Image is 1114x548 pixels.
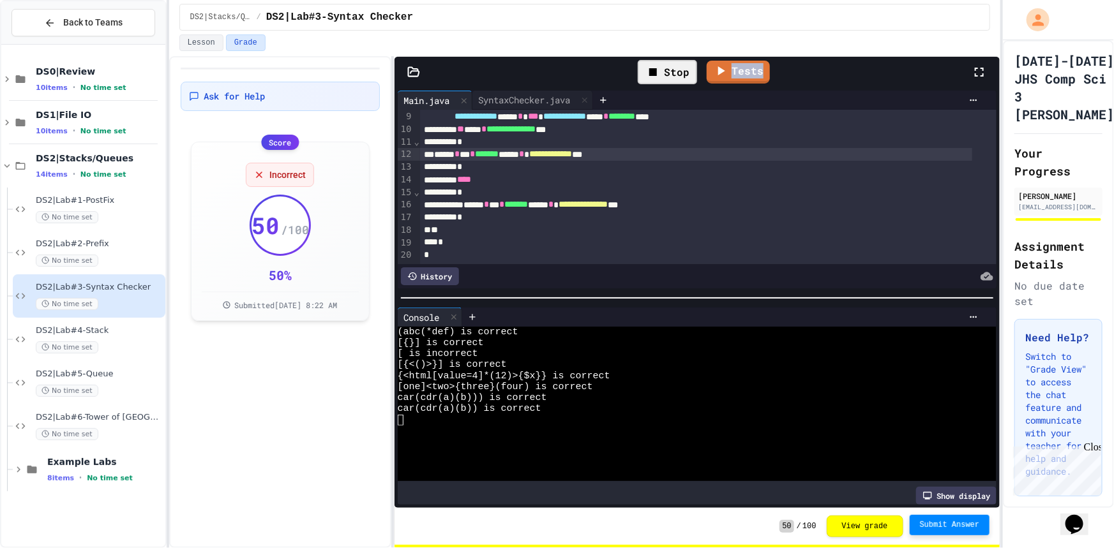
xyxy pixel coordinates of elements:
span: 10 items [36,127,68,135]
span: No time set [87,474,133,482]
h2: Your Progress [1014,144,1103,180]
span: DS2|Lab#2-Prefix [36,239,163,249]
span: No time set [36,385,98,397]
span: • [79,473,82,483]
div: 13 [398,161,414,174]
span: Back to Teams [63,16,123,29]
span: {<html[value=4]*(12)>{$x}} is correct [398,371,610,381]
div: 9 [398,110,414,123]
div: My Account [1013,5,1053,34]
span: DS2|Lab#3-Syntax Checker [266,10,413,25]
div: Main.java [398,91,472,110]
span: Ask for Help [204,90,266,103]
span: Submit Answer [920,520,980,530]
p: Switch to "Grade View" to access the chat feature and communicate with your teacher for help and ... [1025,350,1092,478]
span: 14 items [36,170,68,179]
button: View grade [827,515,903,537]
iframe: chat widget [1060,497,1101,535]
span: • [73,169,75,179]
span: 50 [252,212,280,238]
div: [PERSON_NAME] [1018,190,1099,202]
div: Main.java [398,94,456,107]
div: Chat with us now!Close [5,5,88,81]
div: 12 [398,148,414,161]
div: SyntaxChecker.java [472,93,577,107]
span: No time set [36,255,98,267]
span: Fold line [413,187,419,197]
span: 8 items [47,474,74,482]
div: 20 [398,249,414,262]
span: No time set [80,84,126,92]
span: 10 items [36,84,68,92]
div: 50 % [269,266,292,284]
span: car(cdr(a)(b)) is correct [398,403,541,414]
a: Tests [707,61,770,84]
button: Lesson [179,34,223,51]
div: History [401,267,459,285]
div: Console [398,311,446,324]
span: DS2|Stacks/Queues [36,152,163,164]
span: 50 [779,520,794,533]
div: Show display [916,487,997,505]
span: No time set [36,298,98,310]
span: Incorrect [269,168,306,181]
div: Score [261,135,299,150]
span: DS2|Stacks/Queues [190,12,252,22]
div: 11 [398,136,414,149]
span: No time set [36,341,98,353]
span: No time set [80,170,126,179]
span: DS0|Review [36,66,163,77]
span: No time set [36,428,98,440]
button: Submit Answer [910,515,990,535]
div: No due date set [1014,278,1103,309]
span: / 100 [281,221,309,239]
span: [{<()>}] is correct [398,359,507,370]
div: SyntaxChecker.java [472,91,593,110]
span: / [797,521,801,531]
span: / [257,12,261,22]
div: 16 [398,198,414,211]
button: Back to Teams [11,9,155,36]
span: No time set [36,211,98,223]
span: car(cdr(a)(b))) is correct [398,392,547,403]
h3: Need Help? [1025,330,1092,345]
div: 17 [398,211,414,224]
span: • [73,82,75,93]
span: DS2|Lab#5-Queue [36,369,163,380]
span: [ is incorrect [398,348,478,359]
div: Stop [638,60,697,84]
span: DS2|Lab#1-PostFix [36,195,163,206]
span: DS2|Lab#6-Tower of [GEOGRAPHIC_DATA](Extra Credit) [36,412,163,423]
div: Console [398,307,462,327]
div: 15 [398,186,414,199]
span: [{}] is correct [398,337,484,348]
span: No time set [80,127,126,135]
div: 14 [398,174,414,186]
iframe: chat widget [1008,441,1101,496]
span: Fold line [413,137,419,147]
span: • [73,126,75,136]
h1: [DATE]-[DATE] JHS Comp Sci 3 [PERSON_NAME] [1014,52,1114,123]
div: 18 [398,224,414,237]
span: DS2|Lab#3-Syntax Checker [36,282,163,293]
span: 100 [802,521,817,531]
span: (abc(*def) is correct [398,327,518,337]
button: Grade [226,34,266,51]
span: DS2|Lab#4-Stack [36,325,163,336]
span: Submitted [DATE] 8:22 AM [234,300,337,310]
div: [EMAIL_ADDRESS][DOMAIN_NAME] [1018,202,1099,212]
div: 19 [398,237,414,249]
div: 10 [398,123,414,136]
span: [one]<two>{three}(four) is correct [398,381,593,392]
span: Example Labs [47,456,163,468]
span: DS1|File IO [36,109,163,121]
h2: Assignment Details [1014,237,1103,273]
